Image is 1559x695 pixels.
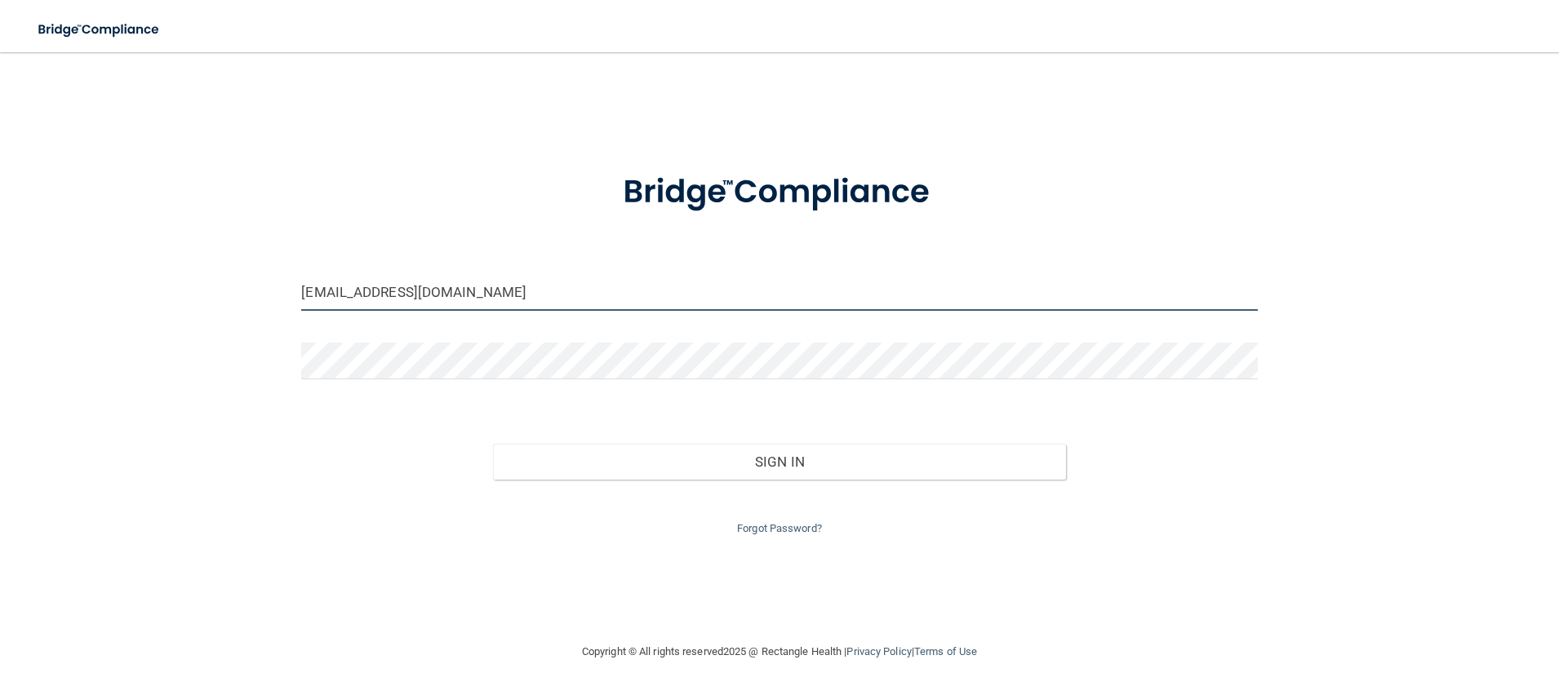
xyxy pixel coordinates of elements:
[846,645,911,657] a: Privacy Policy
[589,150,970,235] img: bridge_compliance_login_screen.278c3ca4.svg
[493,444,1067,480] button: Sign In
[737,522,822,534] a: Forgot Password?
[301,274,1257,311] input: Email
[914,645,977,657] a: Terms of Use
[482,626,1077,678] div: Copyright © All rights reserved 2025 @ Rectangle Health | |
[1277,579,1539,644] iframe: Drift Widget Chat Controller
[24,13,175,46] img: bridge_compliance_login_screen.278c3ca4.svg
